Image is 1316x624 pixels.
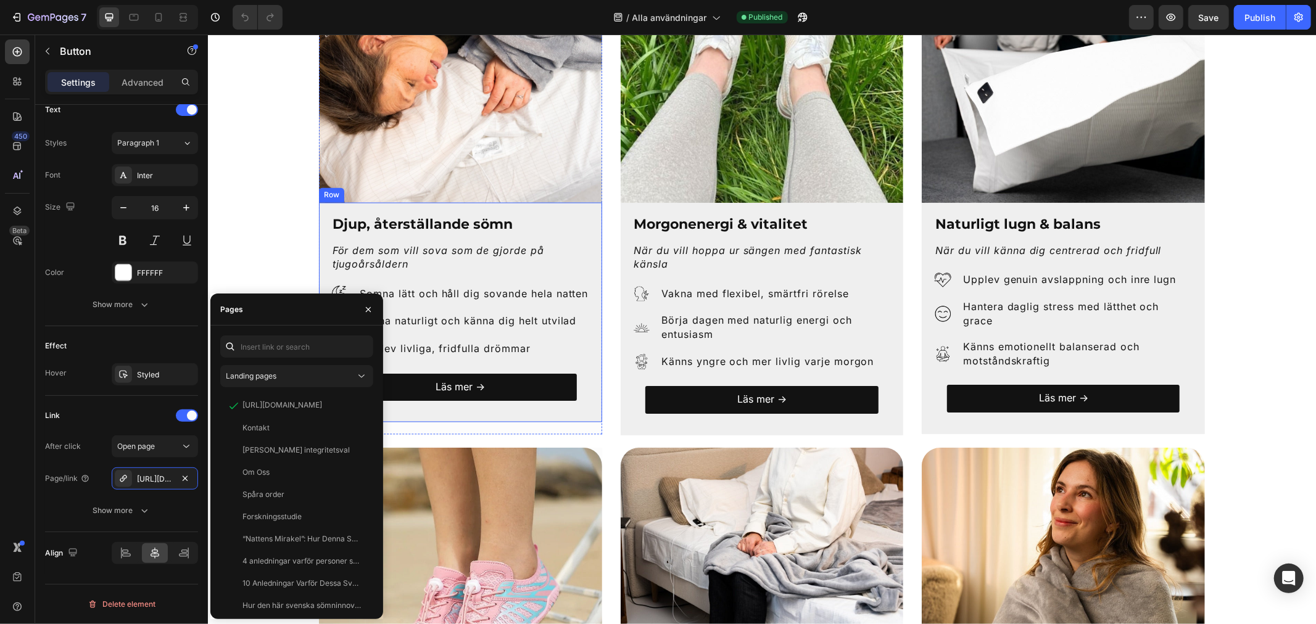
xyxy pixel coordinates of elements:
div: Om Oss [242,467,270,478]
button: Landing pages [220,365,373,387]
span: Känns emotionellt balanserad och motståndskraftig [755,306,932,333]
p: Läs mer → [228,344,277,362]
span: Paragraph 1 [117,138,159,149]
p: Läs mer → [529,356,579,374]
button: Publish [1234,5,1286,30]
div: Inter [137,170,195,181]
span: Open page [117,441,155,451]
span: Landing pages [226,371,276,380]
div: [URL][DOMAIN_NAME] [137,474,173,485]
img: gempages_569495292001387541-0bd69283-94f4-4afa-a375-e78d71a0980e.webp [123,278,141,296]
span: Save [1199,12,1219,23]
div: Forskningsstudie [242,511,302,522]
img: gempages_569495292001387541-92c0e1b8-4e22-4244-9e98-9f3fac7940a8.webp [726,271,744,289]
button: Show more [45,294,198,316]
button: Paragraph 1 [112,132,198,154]
div: Beta [9,226,30,236]
span: Hantera daglig stress med lätthet och grace [755,266,951,293]
div: Page/link [45,473,90,484]
span: Börja dagen med naturlig energi och entusiasm [453,280,644,306]
button: Save [1188,5,1229,30]
p: För dem som vill sova som de gjorde på tjugoårsåldern [125,210,381,237]
p: När du vill känna dig centrerad och fridfull [727,210,983,223]
div: Effect [45,340,67,351]
div: Open Intercom Messenger [1274,564,1304,593]
img: gempages_569495292001387541-2769c7a3-ab3e-4892-914c-2179909e0848.webp [123,306,141,324]
p: 7 [81,10,86,25]
button: Show more [45,499,198,522]
span: Vakna naturligt och känna dig helt utvilad [152,281,368,293]
span: Alla användningar [632,11,707,24]
div: Hur den här svenska sömninnovationen hjälper dig bli ditt bästa jag igen [242,600,361,611]
span: Upplev genuin avslappning och inre lugn [755,239,968,252]
div: “Nattens Mirakel”: Hur Denna Svenska Sömnhemlighet Återuppbygger Din Kropp Medan Du Sover [242,533,361,544]
div: Publish [1244,11,1275,24]
p: Advanced [122,76,163,89]
span: Upplev livliga, fridfulla drömmar [152,308,323,321]
div: Row [114,155,134,166]
img: gempages_569495292001387541-87806b69-0088-4a88-82ff-df9942e84842.webp [726,311,744,329]
div: After click [45,441,81,452]
h2: Morgonenergi & vitalitet [425,181,684,201]
div: [PERSON_NAME] integritetsval [242,445,350,456]
div: Undo/Redo [233,5,283,30]
div: Show more [93,504,151,517]
div: Delete element [88,597,155,612]
button: 7 [5,5,92,30]
p: Button [60,44,165,59]
div: Spåra order [242,489,284,500]
p: Läs mer → [831,355,880,373]
img: gempages_569495292001387541-e00b1cfe-52ae-4219-94a0-a0c2b9d23510.webp [425,251,443,269]
input: Insert link or search [220,335,373,358]
div: Text [45,104,60,115]
span: Vakna med flexibel, smärtfri rörelse [453,253,641,266]
div: Font [45,170,60,181]
div: Color [45,267,64,278]
div: 4 anledningar varför personer som lider av sömnproblem byter ut sitt vanliga lakan till detta rev... [242,556,361,567]
div: [URL][DOMAIN_NAME] [242,400,322,411]
a: Läs mer → [136,339,369,367]
span: Published [749,12,783,23]
div: Hover [45,367,67,379]
div: Kontakt [242,422,270,433]
h2: Naturligt lugn & balans [726,181,985,201]
button: Open page [112,435,198,458]
span: / [627,11,630,24]
span: Känns yngre och mer livlig varje morgon [453,321,666,334]
div: Pages [220,304,243,315]
span: Somna lätt och håll dig sovande hela natten [152,253,380,266]
a: Läs mer → [437,351,670,379]
div: FFFFFF [137,268,195,279]
div: 450 [12,131,30,141]
div: Link [45,410,60,421]
p: Settings [61,76,96,89]
p: När du vill hoppa ur sängen med fantastisk känsla [426,210,682,237]
img: gempages_569495292001387541-00308cf9-e449-4873-9ecd-ec5c1cabe779.webp [425,319,443,337]
div: Styled [137,369,195,380]
h2: Djup, återställande sömn [123,181,382,201]
div: Styles [45,138,67,149]
a: Läs mer → [739,350,972,378]
img: gempages_569495292001387541-aed0654a-3fcb-4666-bcf8-76191c81ce02.webp [726,237,744,255]
div: 10 Anledningar Varför Dessa Svenska Jordningslakan Hjälper Folk Att Känna Sig Som Själva Igen 2025 [242,578,361,589]
div: Align [45,545,80,562]
img: gempages_569495292001387541-d3d87019-f477-432c-9729-112cc064b303.webp [425,285,443,303]
img: gempages_569495292001387541-01eddefc-788e-404a-9796-ae153d202585.webp [123,251,141,269]
iframe: Design area [208,35,1316,624]
div: Size [45,199,78,216]
button: Delete element [45,594,198,614]
div: Show more [93,298,151,311]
